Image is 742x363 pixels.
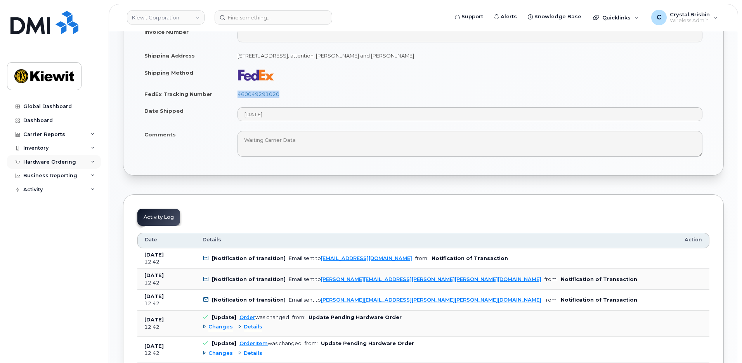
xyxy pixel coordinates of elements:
[144,300,189,307] div: 12:42
[309,314,402,320] b: Update Pending Hardware Order
[144,272,164,278] b: [DATE]
[144,252,164,258] b: [DATE]
[708,329,736,357] iframe: Messenger Launcher
[646,10,723,25] div: Crystal.Brisbin
[289,255,412,261] div: Email sent to
[321,340,414,346] b: Update Pending Hardware Order
[289,297,541,303] div: Email sent to
[432,255,508,261] b: Notification of Transaction
[670,17,710,24] span: Wireless Admin
[321,276,541,282] a: [PERSON_NAME][EMAIL_ADDRESS][PERSON_NAME][PERSON_NAME][DOMAIN_NAME]
[144,52,195,59] label: Shipping Address
[208,323,233,331] span: Changes
[461,13,483,21] span: Support
[144,317,164,323] b: [DATE]
[144,293,164,299] b: [DATE]
[239,340,302,346] div: was changed
[522,9,587,24] a: Knowledge Base
[145,236,157,243] span: Date
[415,255,428,261] span: from:
[588,10,644,25] div: Quicklinks
[212,314,236,320] b: [Update]
[678,233,709,248] th: Action
[212,340,236,346] b: [Update]
[238,91,279,97] a: 460049291020
[208,350,233,357] span: Changes
[449,9,489,24] a: Support
[657,13,661,22] span: C
[144,258,189,265] div: 12:42
[289,276,541,282] div: Email sent to
[144,107,184,115] label: Date Shipped
[144,91,212,98] label: FedEx Tracking Number
[561,297,637,303] b: Notification of Transaction
[231,47,709,64] td: [STREET_ADDRESS], attention: [PERSON_NAME] and [PERSON_NAME]
[544,276,558,282] span: from:
[144,350,189,357] div: 12:42
[144,279,189,286] div: 12:42
[321,255,412,261] a: [EMAIL_ADDRESS][DOMAIN_NAME]
[602,14,631,21] span: Quicklinks
[321,297,541,303] a: [PERSON_NAME][EMAIL_ADDRESS][PERSON_NAME][PERSON_NAME][DOMAIN_NAME]
[239,340,268,346] a: OrderItem
[144,324,189,331] div: 12:42
[292,314,305,320] span: from:
[244,323,262,331] span: Details
[127,10,205,24] a: Kiewit Corporation
[239,314,255,320] a: Order
[203,236,221,243] span: Details
[144,343,164,349] b: [DATE]
[144,28,189,36] label: Invoice Number
[212,255,286,261] b: [Notification of transition]
[489,9,522,24] a: Alerts
[305,340,318,346] span: from:
[144,69,193,77] label: Shipping Method
[144,131,176,138] label: Comments
[244,350,262,357] span: Details
[239,314,289,320] div: was changed
[212,297,286,303] b: [Notification of transition]
[212,276,286,282] b: [Notification of transition]
[238,69,275,81] img: fedex-bc01427081be8802e1fb5a1adb1132915e58a0589d7a9405a0dcbe1127be6add.png
[215,10,332,24] input: Find something...
[544,297,558,303] span: from:
[670,11,710,17] span: Crystal.Brisbin
[534,13,581,21] span: Knowledge Base
[238,131,702,157] textarea: Waiting Carrier Data
[501,13,517,21] span: Alerts
[561,276,637,282] b: Notification of Transaction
